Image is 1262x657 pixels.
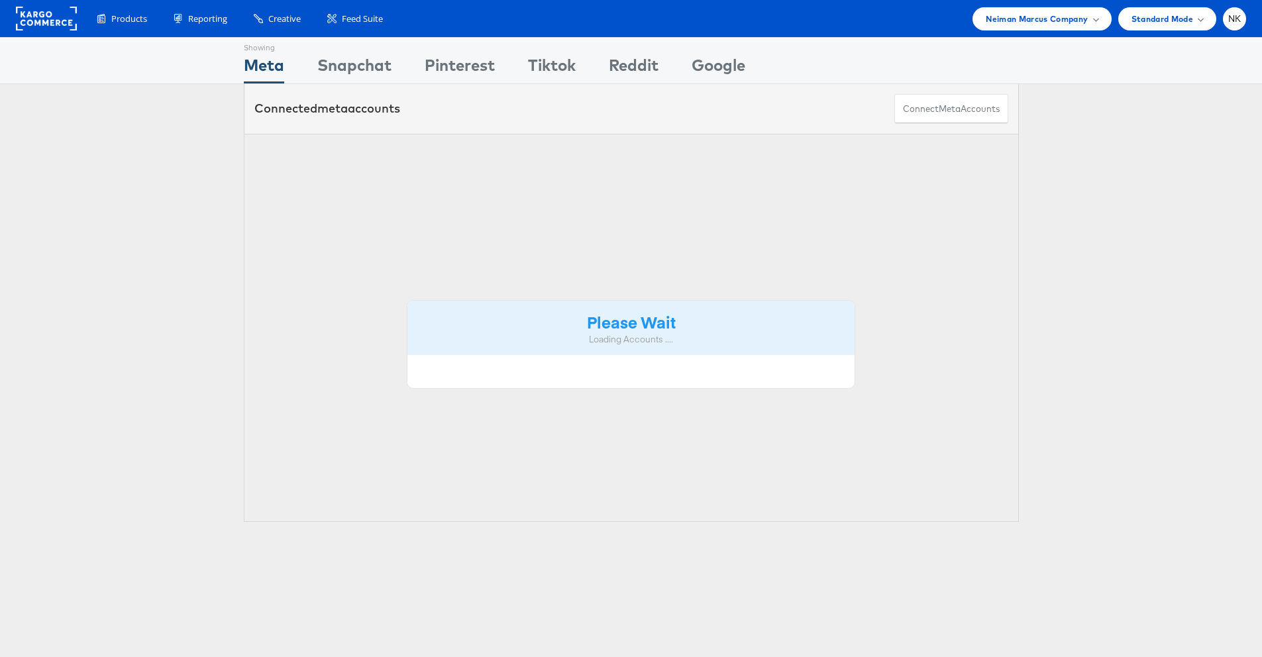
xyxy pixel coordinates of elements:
[317,54,392,83] div: Snapchat
[1131,12,1193,26] span: Standard Mode
[692,54,745,83] div: Google
[417,333,845,346] div: Loading Accounts ....
[188,13,227,25] span: Reporting
[1228,15,1241,23] span: NK
[317,101,348,116] span: meta
[939,103,961,115] span: meta
[425,54,495,83] div: Pinterest
[894,94,1008,124] button: ConnectmetaAccounts
[528,54,576,83] div: Tiktok
[268,13,301,25] span: Creative
[111,13,147,25] span: Products
[609,54,658,83] div: Reddit
[254,100,400,117] div: Connected accounts
[342,13,383,25] span: Feed Suite
[587,311,676,332] strong: Please Wait
[244,38,284,54] div: Showing
[244,54,284,83] div: Meta
[986,12,1088,26] span: Neiman Marcus Company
